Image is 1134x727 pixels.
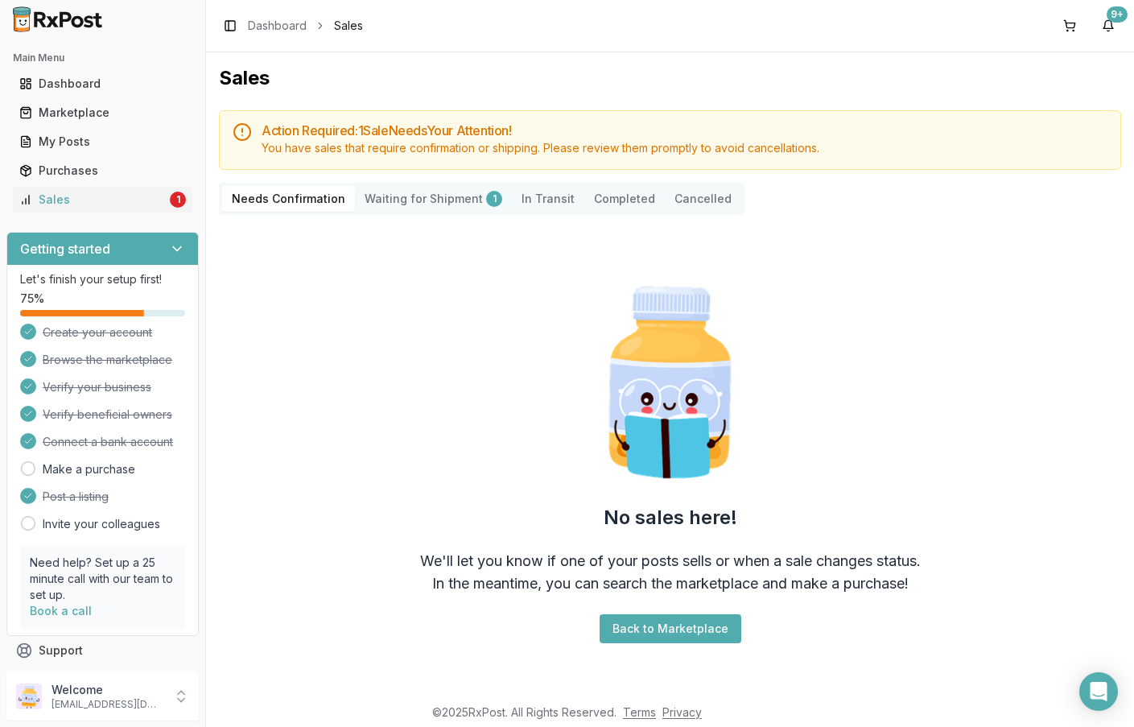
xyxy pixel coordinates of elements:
[262,140,1107,156] div: You have sales that require confirmation or shipping. Please review them promptly to avoid cancel...
[20,271,185,287] p: Let's finish your setup first!
[19,192,167,208] div: Sales
[334,18,363,34] span: Sales
[6,129,199,155] button: My Posts
[420,550,921,572] div: We'll let you know if one of your posts sells or when a sale changes status.
[20,239,110,258] h3: Getting started
[30,604,92,618] a: Book a call
[432,572,909,595] div: In the meantime, you can search the marketplace and make a purchase!
[248,18,363,34] nav: breadcrumb
[13,127,192,156] a: My Posts
[19,76,186,92] div: Dashboard
[19,134,186,150] div: My Posts
[20,291,44,307] span: 75 %
[170,192,186,208] div: 1
[512,186,584,212] button: In Transit
[662,705,702,719] a: Privacy
[43,379,151,395] span: Verify your business
[1107,6,1128,23] div: 9+
[43,516,160,532] a: Invite your colleagues
[13,98,192,127] a: Marketplace
[16,684,42,709] img: User avatar
[584,186,665,212] button: Completed
[1079,672,1118,711] div: Open Intercom Messenger
[486,191,502,207] div: 1
[19,163,186,179] div: Purchases
[43,461,135,477] a: Make a purchase
[13,185,192,214] a: Sales1
[6,158,199,184] button: Purchases
[43,489,109,505] span: Post a listing
[43,407,172,423] span: Verify beneficial owners
[222,186,355,212] button: Needs Confirmation
[52,698,163,711] p: [EMAIL_ADDRESS][DOMAIN_NAME]
[19,105,186,121] div: Marketplace
[600,614,741,643] button: Back to Marketplace
[6,665,199,694] button: Feedback
[262,124,1107,137] h5: Action Required: 1 Sale Need s Your Attention!
[6,636,199,665] button: Support
[1095,13,1121,39] button: 9+
[6,187,199,213] button: Sales1
[248,18,307,34] a: Dashboard
[13,156,192,185] a: Purchases
[219,65,1121,91] h1: Sales
[567,279,773,485] img: Smart Pill Bottle
[6,100,199,126] button: Marketplace
[43,352,172,368] span: Browse the marketplace
[43,434,173,450] span: Connect a bank account
[665,186,741,212] button: Cancelled
[43,324,152,341] span: Create your account
[30,555,175,603] p: Need help? Set up a 25 minute call with our team to set up.
[604,505,737,531] h2: No sales here!
[13,69,192,98] a: Dashboard
[13,52,192,64] h2: Main Menu
[52,682,163,698] p: Welcome
[6,71,199,97] button: Dashboard
[6,6,109,32] img: RxPost Logo
[355,186,512,212] button: Waiting for Shipment
[623,705,656,719] a: Terms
